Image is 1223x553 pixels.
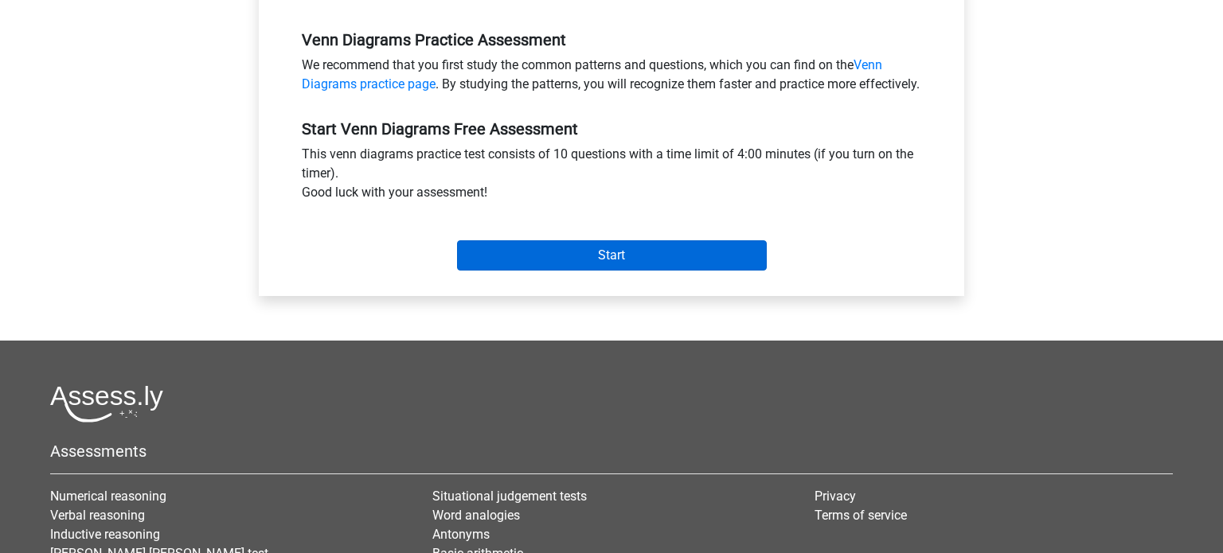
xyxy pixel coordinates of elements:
img: Assessly logo [50,385,163,423]
h5: Start Venn Diagrams Free Assessment [302,119,921,138]
div: This venn diagrams practice test consists of 10 questions with a time limit of 4:00 minutes (if y... [290,145,933,208]
input: Start [457,240,767,271]
a: Privacy [815,489,856,504]
a: Inductive reasoning [50,527,160,542]
a: Terms of service [815,508,907,523]
h5: Venn Diagrams Practice Assessment [302,30,921,49]
a: Verbal reasoning [50,508,145,523]
a: Numerical reasoning [50,489,166,504]
h5: Assessments [50,442,1173,461]
div: We recommend that you first study the common patterns and questions, which you can find on the . ... [290,56,933,100]
a: Situational judgement tests [432,489,587,504]
a: Word analogies [432,508,520,523]
a: Antonyms [432,527,490,542]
